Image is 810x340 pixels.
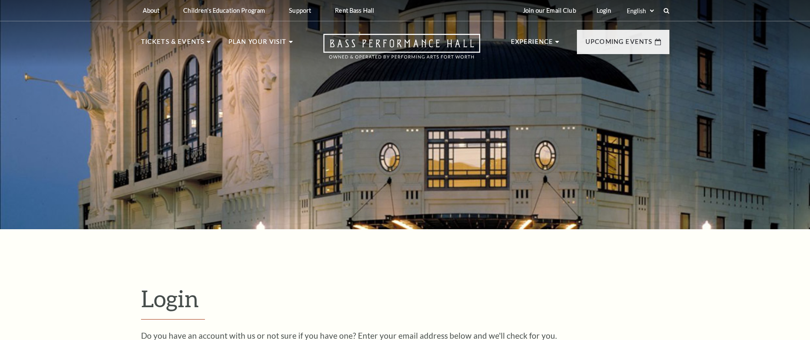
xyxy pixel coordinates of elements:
span: Login [141,285,199,312]
p: Do you have an account with us or not sure if you have one? Enter your email address below and we... [141,331,669,340]
p: Rent Bass Hall [335,7,374,14]
p: Plan Your Visit [228,37,287,52]
p: Children's Education Program [183,7,265,14]
p: About [143,7,160,14]
p: Upcoming Events [585,37,653,52]
p: Tickets & Events [141,37,205,52]
select: Select: [625,7,655,15]
p: Experience [511,37,553,52]
p: Support [289,7,311,14]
